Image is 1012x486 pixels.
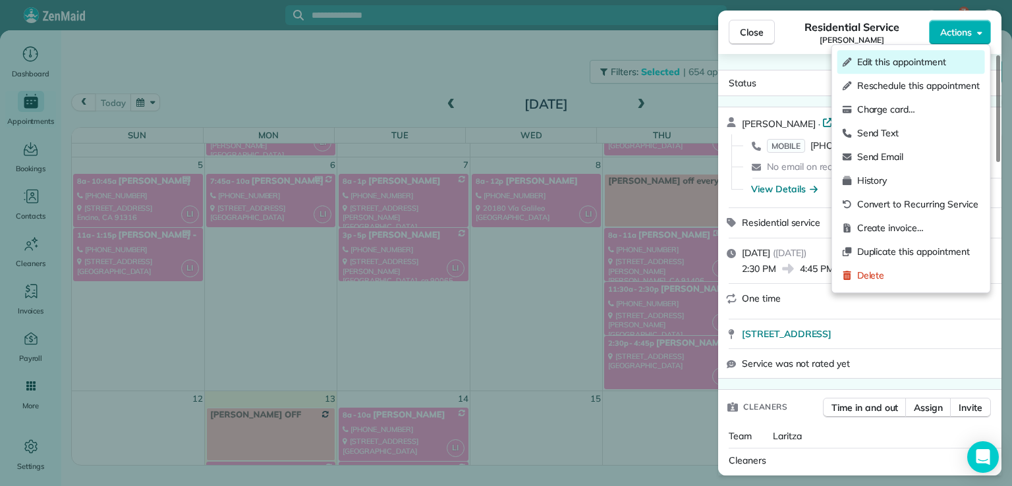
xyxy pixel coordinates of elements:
button: Time in and out [823,398,907,418]
button: Assign [905,398,951,418]
span: Send Text [857,126,980,140]
span: Create invoice… [857,221,980,234]
span: Invite [959,401,982,414]
span: [DATE] [742,247,770,259]
span: [PERSON_NAME] [820,35,884,45]
a: MOBILE[PHONE_NUMBER] [767,139,891,152]
span: Send Email [857,150,980,163]
button: View Details [751,182,818,196]
span: Convert to Recurring Service [857,198,980,211]
button: Close [729,20,775,45]
span: Charge card… [857,103,980,116]
span: Reschedule this appointment [857,79,980,92]
span: 2:30 PM [742,262,776,275]
span: · [816,119,823,129]
span: [STREET_ADDRESS] [742,327,831,340]
span: Edit this appointment [857,55,980,68]
span: History [857,174,980,187]
span: Team [729,430,752,442]
span: Cleaners [743,400,787,414]
span: Residential service [742,217,820,229]
span: Cleaners [729,454,766,466]
span: 4:45 PM [800,262,834,275]
span: Assign [914,401,943,414]
span: Delete [857,269,980,282]
span: [PERSON_NAME] [742,118,816,130]
span: [PHONE_NUMBER] [810,140,891,151]
span: No email on record [767,161,846,173]
span: Actions [940,26,972,39]
span: Laritza [773,430,802,442]
span: MOBILE [767,139,805,153]
span: Service was not rated yet [742,357,850,370]
span: Status [729,77,756,89]
a: Open profile [822,115,891,128]
div: Open Intercom Messenger [967,441,999,473]
span: Time in and out [831,401,898,414]
span: Residential Service [804,19,899,35]
button: Invite [950,398,991,418]
span: One time [742,292,781,304]
span: Close [740,26,764,39]
span: Duplicate this appointment [857,245,980,258]
span: ( [DATE] ) [773,247,806,259]
a: [STREET_ADDRESS] [742,327,994,340]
